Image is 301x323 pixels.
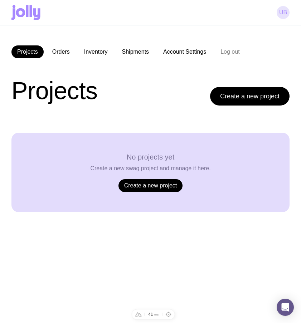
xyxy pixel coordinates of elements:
a: Orders [47,45,76,58]
a: Shipments [116,45,155,58]
a: Create a new project [210,87,290,106]
a: Create a new project [118,179,183,192]
a: Projects [11,45,44,58]
p: Create a new swag project and manage it here. [90,165,210,172]
button: Log out [215,45,245,58]
h1: Projects [11,79,97,102]
div: Open Intercom Messenger [277,299,294,316]
a: Inventory [78,45,113,58]
a: Account Settings [157,45,212,58]
a: uB [277,6,290,19]
h3: No projects yet [90,153,210,161]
